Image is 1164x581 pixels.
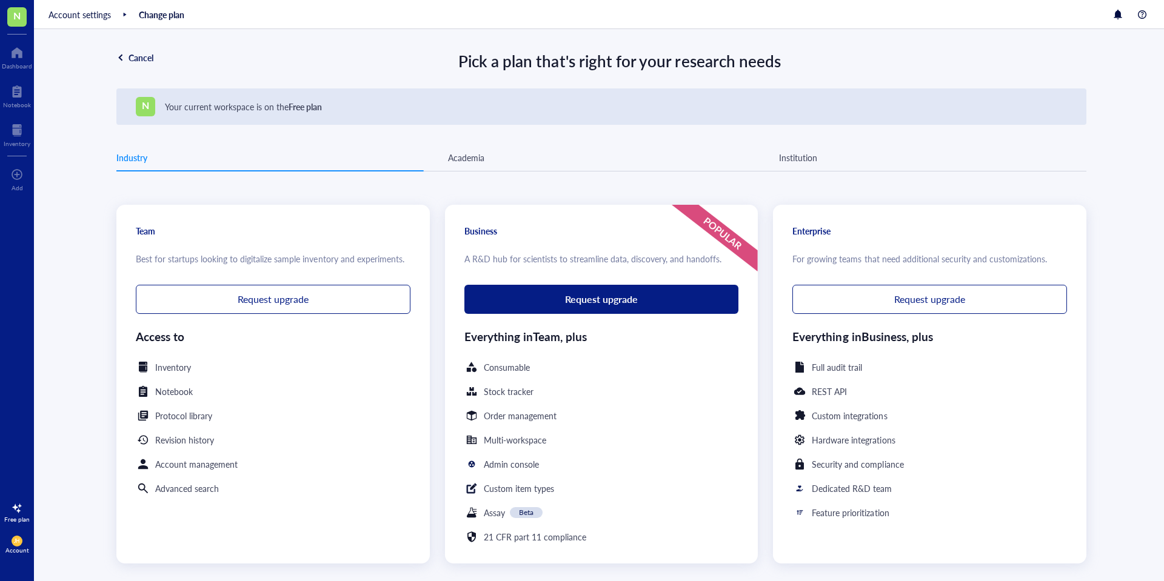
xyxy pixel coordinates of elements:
div: Notebook [3,101,31,108]
img: Popular banner [672,205,758,271]
div: Revision history [155,433,214,447]
div: Everything in , plus [792,328,1067,345]
div: Stock tracker [484,385,533,398]
div: Inventory [4,140,30,147]
div: REST API [812,385,847,398]
div: For growing teams that need additional security and customizations. [792,252,1067,265]
span: Request upgrade [565,294,638,305]
span: Request upgrade [894,294,965,305]
a: Inventory [4,121,30,147]
div: Cancel [129,52,153,63]
div: Advanced search [155,482,219,495]
div: Pick a plan that's right for your research needs [153,48,1086,74]
div: Custom item types [484,482,554,495]
div: Institution [779,151,817,164]
div: Industry [116,151,147,164]
div: Academia [448,151,484,164]
span: N [13,8,21,23]
a: Cancel [116,52,153,63]
div: Multi-workspace [484,433,546,447]
a: Dashboard [2,43,32,70]
div: Team [136,224,410,237]
b: Team [533,328,560,345]
span: Request upgrade [238,294,309,305]
div: Notebook [155,385,193,398]
button: Request upgrade [792,285,1067,314]
div: Security and compliance [812,457,903,471]
div: Dashboard [2,62,32,70]
div: Everything in , plus [464,328,739,345]
div: Best for startups looking to digitalize sample inventory and experiments. [136,252,410,265]
div: Order management [484,409,557,422]
div: Free plan [4,516,30,523]
div: Account management [155,457,238,471]
div: Feature prioritization [812,506,889,519]
div: Consumable [484,360,530,374]
div: Change plan [139,9,184,20]
div: Dedicated R&D team [812,482,892,495]
div: Protocol library [155,409,212,422]
b: Free plan [289,101,322,113]
div: Enterprise [792,224,1067,237]
div: Your current workspace is on the [165,100,322,113]
span: N [142,98,149,113]
div: Inventory [155,360,191,374]
div: Assay [484,506,505,519]
button: Request upgrade [464,285,739,314]
a: Notebook [3,82,31,108]
div: Add [12,184,23,191]
span: JH [14,538,20,544]
div: Access to [136,328,410,345]
button: Request upgrade [136,285,410,314]
div: Admin console [484,457,539,471]
div: Account [5,546,29,554]
div: Hardware integrations [812,433,895,447]
div: Custom integrations [812,409,887,422]
div: Full audit trail [812,360,862,374]
div: A R&D hub for scientists to streamline data, discovery, and handoffs. [464,252,739,265]
a: Account settings [48,9,111,20]
div: 21 CFR part 11 compliance [484,530,586,543]
div: Business [464,224,739,237]
b: Business [861,328,906,345]
div: Beta [519,508,533,517]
